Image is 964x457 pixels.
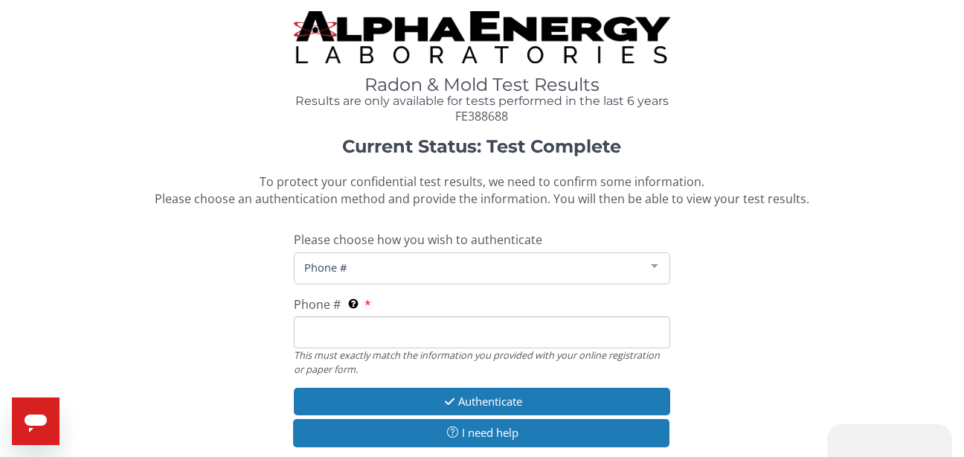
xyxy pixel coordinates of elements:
button: Authenticate [294,388,670,415]
iframe: Button to launch messaging window [12,397,60,445]
span: FE388688 [455,108,508,124]
img: TightCrop.jpg [294,11,670,63]
span: Phone # [294,296,341,313]
div: This must exactly match the information you provided with your online registration or paper form. [294,348,670,376]
span: Please choose how you wish to authenticate [294,231,542,248]
strong: Current Status: Test Complete [342,135,621,157]
button: I need help [293,419,669,447]
span: To protect your confidential test results, we need to confirm some information. Please choose an ... [155,173,809,207]
span: Phone # [301,259,640,275]
h1: Radon & Mold Test Results [294,75,670,95]
h4: Results are only available for tests performed in the last 6 years [294,95,670,108]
